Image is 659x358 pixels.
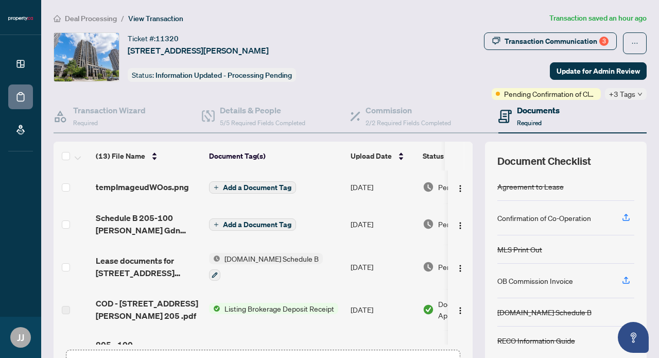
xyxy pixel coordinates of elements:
div: Ticket #: [128,32,179,44]
img: Logo [456,264,464,272]
button: Status Icon[DOMAIN_NAME] Schedule B [209,253,323,281]
span: Schedule B 205-100 [PERSON_NAME] Gdn Blvd.pdf [96,212,201,236]
img: Document Status [423,304,434,315]
span: Pending Review [438,261,490,272]
div: MLS Print Out [497,244,542,255]
span: 2/2 Required Fields Completed [366,119,451,127]
button: Add a Document Tag [209,218,296,231]
img: Logo [456,221,464,230]
span: Pending Review [438,181,490,193]
span: down [637,92,643,97]
td: [DATE] [346,203,419,245]
span: ellipsis [631,40,638,47]
span: (13) File Name [96,150,145,162]
div: Transaction Communication [505,33,609,49]
button: Logo [452,216,469,232]
div: Status: [128,68,296,82]
td: [DATE] [346,245,419,289]
span: Lease documents for [STREET_ADDRESS][PERSON_NAME]pdf [96,254,201,279]
div: [DOMAIN_NAME] Schedule B [497,306,592,318]
li: / [121,12,124,24]
span: 11320 [155,34,179,43]
span: View Transaction [128,14,183,23]
div: Confirmation of Co-Operation [497,212,591,224]
button: Transaction Communication3 [484,32,617,50]
img: IMG-C12436385_1.jpg [54,33,119,81]
img: Document Status [423,261,434,272]
span: Deal Processing [65,14,117,23]
h4: Commission [366,104,451,116]
th: Document Tag(s) [205,142,346,171]
span: 5/5 Required Fields Completed [220,119,305,127]
h4: Details & People [220,104,305,116]
span: Information Updated - Processing Pending [155,71,292,80]
button: Status IconListing Brokerage Deposit Receipt [209,303,338,314]
span: Listing Brokerage Deposit Receipt [220,303,338,314]
img: logo [8,15,33,22]
img: Status Icon [209,253,220,264]
img: Document Status [423,181,434,193]
img: Status Icon [209,303,220,314]
img: Logo [456,184,464,193]
div: RECO Information Guide [497,335,575,346]
span: Status [423,150,444,162]
th: Upload Date [346,142,419,171]
button: Logo [452,301,469,318]
div: Agreement to Lease [497,181,564,192]
span: Add a Document Tag [223,221,291,228]
span: Upload Date [351,150,392,162]
span: Document Checklist [497,154,591,168]
span: [DOMAIN_NAME] Schedule B [220,253,323,264]
span: [STREET_ADDRESS][PERSON_NAME] [128,44,269,57]
span: Pending Confirmation of Closing [504,88,597,99]
span: Add a Document Tag [223,184,291,191]
span: +3 Tags [609,88,635,100]
img: Logo [456,306,464,315]
button: Logo [452,179,469,195]
button: Update for Admin Review [550,62,647,80]
h4: Transaction Wizard [73,104,146,116]
span: Document Approved [438,298,502,321]
h4: Documents [517,104,560,116]
td: [DATE] [346,171,419,203]
th: Status [419,142,506,171]
div: OB Commission Invoice [497,275,573,286]
img: Document Status [423,218,434,230]
button: Logo [452,259,469,275]
div: 3 [599,37,609,46]
span: plus [214,222,219,227]
span: Pending Review [438,218,490,230]
button: Open asap [618,322,649,353]
span: tempImageudWOos.png [96,181,189,193]
span: COD - [STREET_ADDRESS][PERSON_NAME] 205 .pdf [96,297,201,322]
span: plus [214,185,219,190]
button: Add a Document Tag [209,181,296,194]
span: Update for Admin Review [557,63,640,79]
span: JJ [17,330,24,345]
span: home [54,15,61,22]
td: [DATE] [346,289,419,330]
article: Transaction saved an hour ago [549,12,647,24]
span: Required [517,119,542,127]
span: Required [73,119,98,127]
th: (13) File Name [92,142,205,171]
